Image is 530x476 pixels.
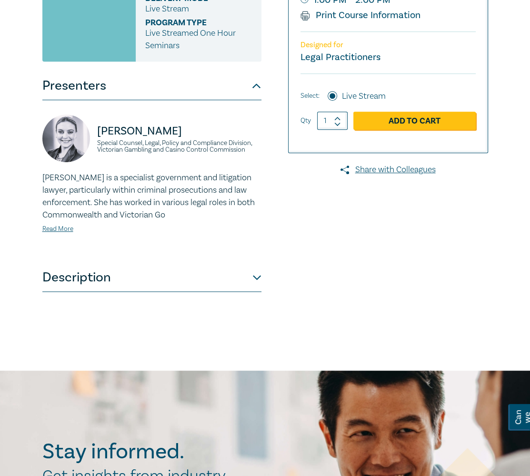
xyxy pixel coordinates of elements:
small: Special Counsel, Legal, Policy and Compliance Division, Victorian Gambling and Casino Control Com... [97,140,261,153]
button: Description [42,263,261,292]
small: Legal Practitioners [300,51,380,63]
p: [PERSON_NAME] is a specialist government and litigation lawyer, particularly within criminal pros... [42,172,261,221]
a: Share with Colleagues [288,164,488,176]
p: Designed for [300,41,476,50]
label: Qty [300,115,311,126]
p: [PERSON_NAME] [97,124,261,139]
button: Presenters [42,72,261,100]
span: Program type [145,18,233,27]
span: Select: [300,91,320,101]
a: Print Course Information [300,9,421,21]
h2: Stay informed. [42,439,267,464]
a: Add to Cart [353,112,476,130]
label: Live Stream [342,90,386,103]
img: https://s3.ap-southeast-2.amazonaws.com/leo-cussen-store-production-content/Contacts/Samantha%20P... [42,114,90,162]
input: 1 [317,112,348,130]
p: Live Streamed One Hour Seminars [145,27,252,52]
a: Read More [42,225,73,233]
span: Live Stream [145,3,189,14]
